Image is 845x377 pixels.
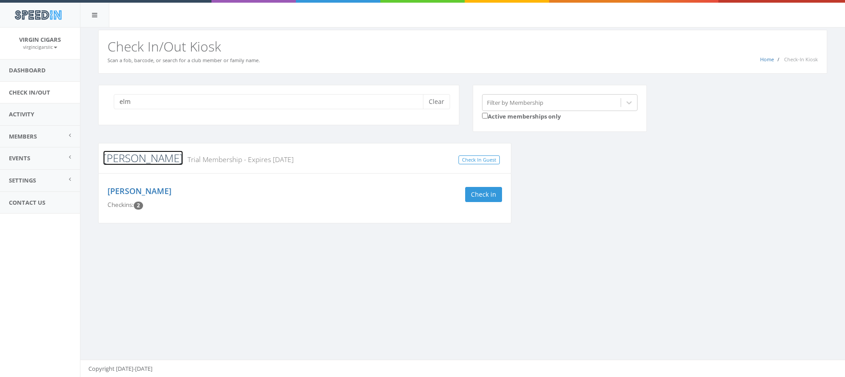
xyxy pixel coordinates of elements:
[487,98,543,107] div: Filter by Membership
[9,198,45,206] span: Contact Us
[23,44,57,50] small: virgincigarsllc
[784,56,818,63] span: Check-In Kiosk
[19,36,61,44] span: Virgin Cigars
[10,7,66,23] img: speedin_logo.png
[9,132,37,140] span: Members
[9,154,30,162] span: Events
[108,57,260,63] small: Scan a fob, barcode, or search for a club member or family name.
[134,202,143,210] span: Checkin count
[9,176,36,184] span: Settings
[108,201,134,209] span: Checkins:
[23,43,57,51] a: virgincigarsllc
[103,151,183,165] a: [PERSON_NAME]
[423,94,450,109] button: Clear
[465,187,502,202] button: Check in
[760,56,774,63] a: Home
[108,39,818,54] h2: Check In/Out Kiosk
[108,186,171,196] a: [PERSON_NAME]
[482,113,488,119] input: Active memberships only
[482,111,561,121] label: Active memberships only
[458,155,500,165] a: Check In Guest
[183,155,294,164] small: Trial Membership - Expires [DATE]
[114,94,430,109] input: Search a name to check in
